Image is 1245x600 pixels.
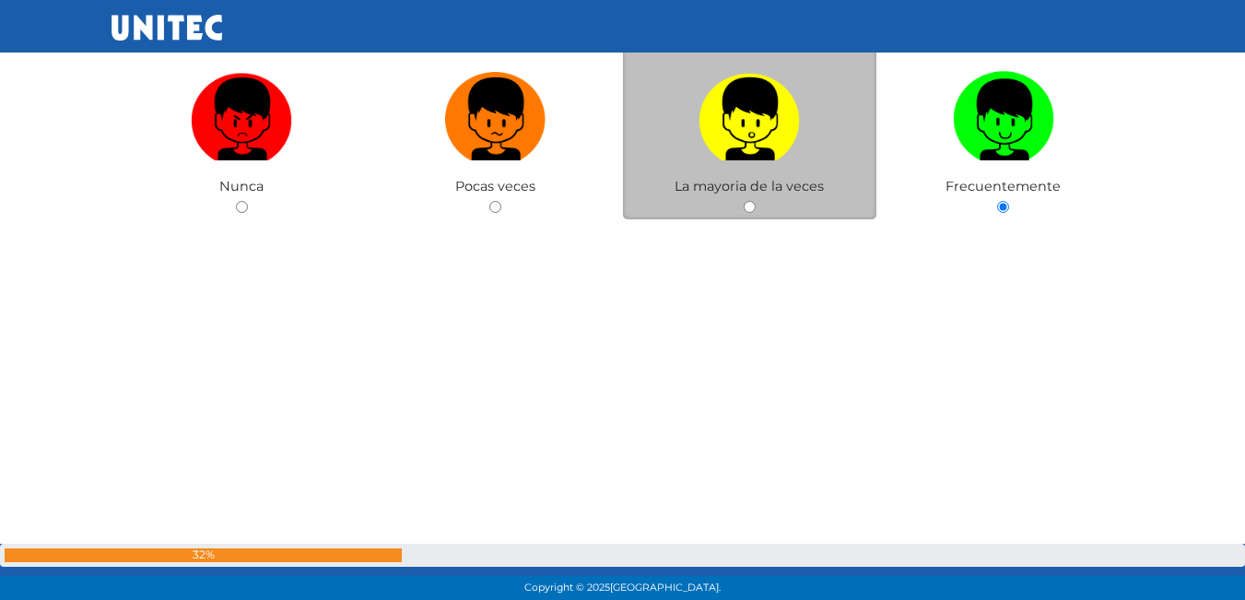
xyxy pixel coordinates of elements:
img: Nunca [191,65,292,161]
img: UNITEC [112,15,222,41]
span: [GEOGRAPHIC_DATA]. [610,582,721,594]
span: Nunca [219,178,264,194]
span: Frecuentemente [945,178,1061,194]
span: Pocas veces [455,178,535,194]
img: Frecuentemente [953,65,1054,161]
div: 32% [5,548,402,562]
img: La mayoria de la veces [699,65,800,161]
span: La mayoria de la veces [675,178,824,194]
img: Pocas veces [445,65,546,161]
